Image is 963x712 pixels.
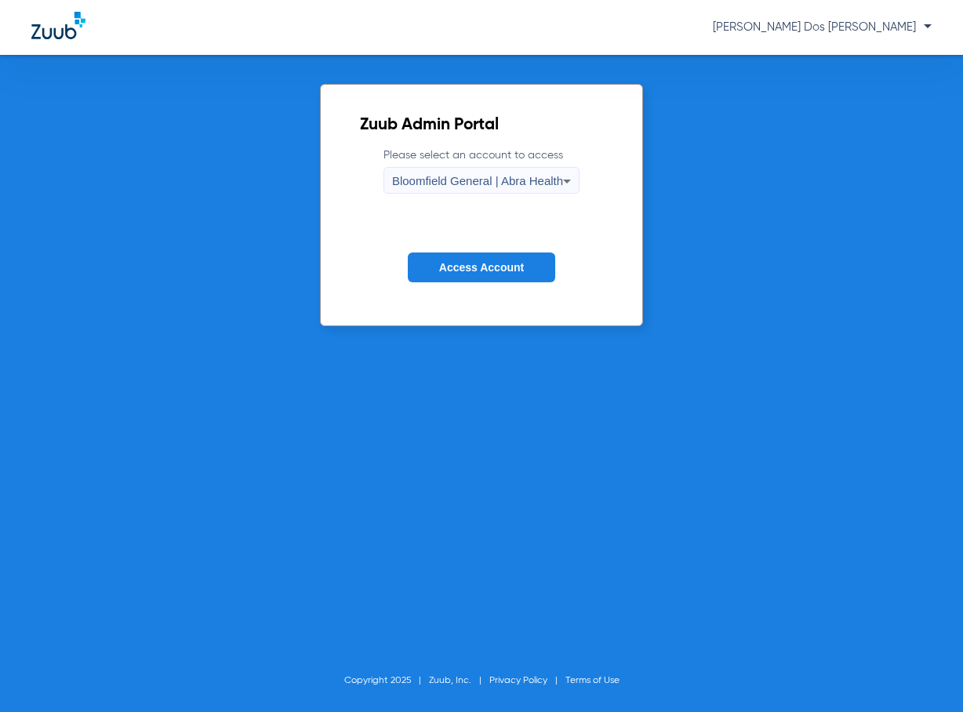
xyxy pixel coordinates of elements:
[439,261,524,274] span: Access Account
[429,673,489,688] li: Zuub, Inc.
[565,676,620,685] a: Terms of Use
[31,12,85,39] img: Zuub Logo
[489,676,547,685] a: Privacy Policy
[344,673,429,688] li: Copyright 2025
[713,21,932,33] span: [PERSON_NAME] Dos [PERSON_NAME]
[408,252,555,283] button: Access Account
[360,118,603,133] h2: Zuub Admin Portal
[383,147,580,194] label: Please select an account to access
[392,174,563,187] span: Bloomfield General | Abra Health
